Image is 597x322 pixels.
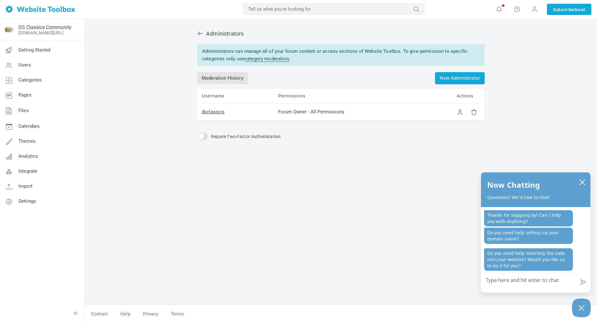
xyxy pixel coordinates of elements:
td: Forum Owner - All Permissions [274,103,452,121]
a: DS Classics Community [18,24,72,30]
span: Files [18,108,29,113]
label: Require Two-Factor Authentication [211,134,281,139]
p: Thanks for stopping by! Can I help you with anything? [484,210,573,226]
a: dsclassics [202,109,225,115]
span: Getting Started [18,47,50,53]
a: category moderators [245,56,289,62]
span: Import [18,183,33,189]
div: Administrators [197,30,485,38]
div: chat [481,207,590,276]
span: Settings [18,198,36,204]
a: Terms [164,309,184,320]
span: Analytics [18,153,38,159]
td: Username [197,89,274,103]
button: Send message [575,275,590,289]
td: Permissions [274,89,452,103]
span: Integrate [18,168,37,174]
p: Do you need help inserting the code into your website? Would you like us to do it for you? [484,248,573,271]
a: Help [114,309,137,320]
span: Users [18,62,31,68]
p: Do you need help setting up your domain name? [484,228,573,244]
div: olark chatbox [481,172,591,293]
span: Pages [18,92,32,98]
h2: Now Chatting [487,179,540,191]
a: SubscribeNow! [547,4,591,15]
div: Administrators can manage all of your forum content or access sections of Website Toolbox. To giv... [197,44,485,66]
a: [DOMAIN_NAME][URL] [18,30,63,35]
a: New Administrator [435,72,485,84]
span: Calendars [18,123,40,129]
td: Actions [452,89,485,103]
span: Themes [18,138,36,144]
a: Contact [85,309,114,320]
input: Tell us what you're looking for [243,3,424,15]
a: Privacy [137,309,164,320]
button: close chatbox [577,178,587,186]
img: Dick%20Shappy%20Classic%20Cars%20&%20Motorcycles%20Logo%20on%20Gold%20Coin%20Small%20Copy.png [4,25,14,35]
span: Categories [18,77,42,83]
button: Close Chatbox [572,299,591,317]
p: Questions? We'd love to chat! [487,194,584,201]
span: Now! [574,6,585,13]
a: Moderation History [197,72,248,84]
